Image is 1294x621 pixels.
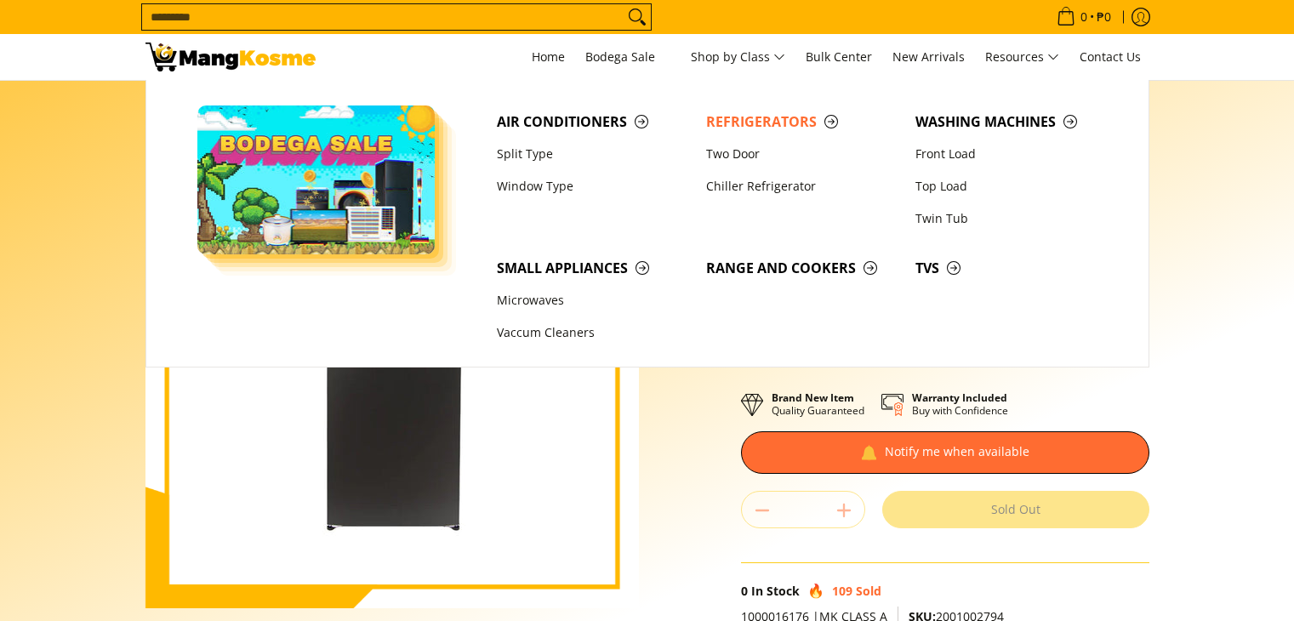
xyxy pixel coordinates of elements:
[772,390,854,405] strong: Brand New Item
[977,34,1068,80] a: Resources
[497,258,689,279] span: Small Appliances
[197,105,436,254] img: Bodega Sale
[915,258,1108,279] span: TVs
[624,4,651,30] button: Search
[1071,34,1149,80] a: Contact Us
[333,34,1149,80] nav: Main Menu
[698,138,907,170] a: Two Door
[488,138,698,170] a: Split Type
[907,170,1116,202] a: Top Load
[1078,11,1090,23] span: 0
[698,170,907,202] a: Chiller Refrigerator
[488,105,698,138] a: Air Conditioners
[577,34,679,80] a: Bodega Sale
[741,583,748,599] span: 0
[751,583,800,599] span: In Stock
[682,34,794,80] a: Shop by Class
[884,34,973,80] a: New Arrivals
[698,105,907,138] a: Refrigerators
[907,252,1116,284] a: TVs
[907,105,1116,138] a: Washing Machines
[832,583,852,599] span: 109
[145,43,316,71] img: Condura 6.4 Cu. Ft. No Frost Inverter Refrigerator, Dark Inox, CNF198i | Mang Kosme
[532,48,565,65] span: Home
[907,138,1116,170] a: Front Load
[488,170,698,202] a: Window Type
[1052,8,1116,26] span: •
[1094,11,1114,23] span: ₱0
[523,34,573,80] a: Home
[691,47,785,68] span: Shop by Class
[985,47,1059,68] span: Resources
[797,34,881,80] a: Bulk Center
[698,252,907,284] a: Range and Cookers
[907,202,1116,235] a: Twin Tub
[706,111,898,133] span: Refrigerators
[1080,48,1141,65] span: Contact Us
[772,391,864,417] p: Quality Guaranteed
[488,317,698,350] a: Vaccum Cleaners
[915,111,1108,133] span: Washing Machines
[806,48,872,65] span: Bulk Center
[912,390,1007,405] strong: Warranty Included
[856,583,881,599] span: Sold
[912,391,1008,417] p: Buy with Confidence
[892,48,965,65] span: New Arrivals
[497,111,689,133] span: Air Conditioners
[706,258,898,279] span: Range and Cookers
[488,252,698,284] a: Small Appliances
[488,285,698,317] a: Microwaves
[585,47,670,68] span: Bodega Sale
